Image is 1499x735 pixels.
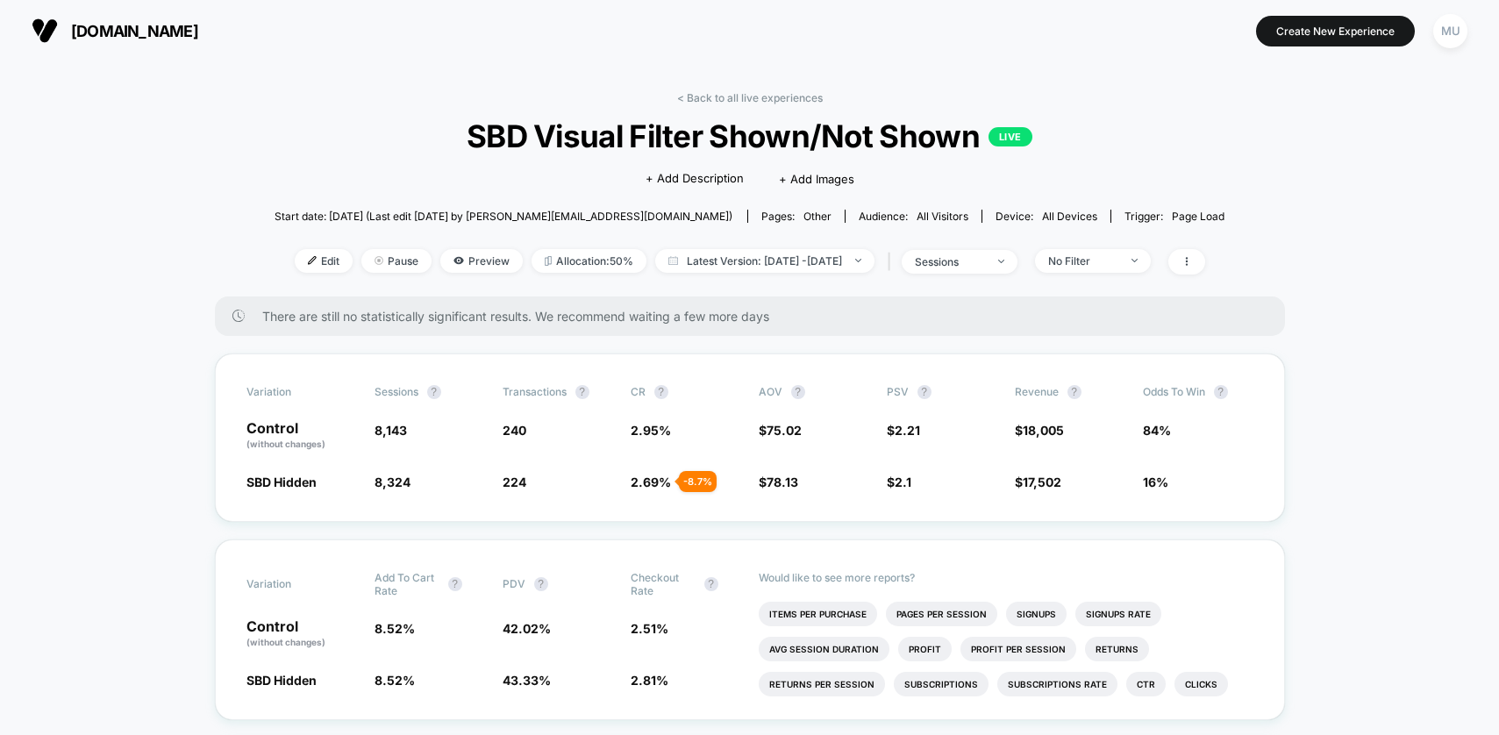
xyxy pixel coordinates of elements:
[759,571,1253,584] p: Would like to see more reports?
[895,475,911,489] span: 2.1
[655,249,874,273] span: Latest Version: [DATE] - [DATE]
[1023,423,1064,438] span: 18,005
[1075,602,1161,626] li: Signups Rate
[631,423,671,438] span: 2.95 %
[631,475,671,489] span: 2.69 %
[545,256,552,266] img: rebalance
[375,621,415,636] span: 8.52 %
[71,22,198,40] span: [DOMAIN_NAME]
[677,91,823,104] a: < Back to all live experiences
[26,17,203,45] button: [DOMAIN_NAME]
[308,256,317,265] img: edit
[767,423,802,438] span: 75.02
[246,421,357,451] p: Control
[646,170,744,188] span: + Add Description
[1023,475,1061,489] span: 17,502
[246,673,317,688] span: SBD Hidden
[886,602,997,626] li: Pages Per Session
[375,571,439,597] span: Add To Cart Rate
[375,385,418,398] span: Sessions
[375,475,410,489] span: 8,324
[1124,210,1224,223] div: Trigger:
[1172,210,1224,223] span: Page Load
[534,577,548,591] button: ?
[448,577,462,591] button: ?
[1067,385,1081,399] button: ?
[1143,385,1239,399] span: Odds to Win
[361,249,432,273] span: Pause
[898,637,952,661] li: Profit
[440,249,523,273] span: Preview
[322,118,1177,154] span: SBD Visual Filter Shown/Not Shown
[575,385,589,399] button: ?
[503,423,526,438] span: 240
[989,127,1032,146] p: LIVE
[1126,672,1166,696] li: Ctr
[375,423,407,438] span: 8,143
[960,637,1076,661] li: Profit Per Session
[32,18,58,44] img: Visually logo
[887,475,911,489] span: $
[855,259,861,262] img: end
[887,423,920,438] span: $
[859,210,968,223] div: Audience:
[503,673,551,688] span: 43.33 %
[759,637,889,661] li: Avg Session Duration
[1015,385,1059,398] span: Revenue
[803,210,832,223] span: other
[532,249,646,273] span: Allocation: 50%
[915,255,985,268] div: sessions
[246,385,343,399] span: Variation
[295,249,353,273] span: Edit
[894,672,989,696] li: Subscriptions
[759,475,798,489] span: $
[631,385,646,398] span: CR
[275,210,732,223] span: Start date: [DATE] (Last edit [DATE] by [PERSON_NAME][EMAIL_ADDRESS][DOMAIN_NAME])
[759,423,802,438] span: $
[246,619,357,649] p: Control
[1015,423,1064,438] span: $
[917,210,968,223] span: All Visitors
[779,172,854,186] span: + Add Images
[1042,210,1097,223] span: all devices
[631,673,668,688] span: 2.81 %
[1015,475,1061,489] span: $
[1131,259,1138,262] img: end
[246,571,343,597] span: Variation
[895,423,920,438] span: 2.21
[761,210,832,223] div: Pages:
[998,260,1004,263] img: end
[997,672,1117,696] li: Subscriptions Rate
[375,673,415,688] span: 8.52 %
[503,385,567,398] span: Transactions
[704,577,718,591] button: ?
[246,439,325,449] span: (without changes)
[668,256,678,265] img: calendar
[246,475,317,489] span: SBD Hidden
[246,637,325,647] span: (without changes)
[503,475,526,489] span: 224
[1006,602,1067,626] li: Signups
[759,602,877,626] li: Items Per Purchase
[427,385,441,399] button: ?
[1256,16,1415,46] button: Create New Experience
[1174,672,1228,696] li: Clicks
[631,571,696,597] span: Checkout Rate
[759,385,782,398] span: AOV
[262,309,1250,324] span: There are still no statistically significant results. We recommend waiting a few more days
[1143,475,1168,489] span: 16%
[1048,254,1118,268] div: No Filter
[1085,637,1149,661] li: Returns
[791,385,805,399] button: ?
[917,385,932,399] button: ?
[654,385,668,399] button: ?
[887,385,909,398] span: PSV
[759,672,885,696] li: Returns Per Session
[679,471,717,492] div: - 8.7 %
[981,210,1110,223] span: Device:
[375,256,383,265] img: end
[1433,14,1467,48] div: MU
[767,475,798,489] span: 78.13
[883,249,902,275] span: |
[503,577,525,590] span: PDV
